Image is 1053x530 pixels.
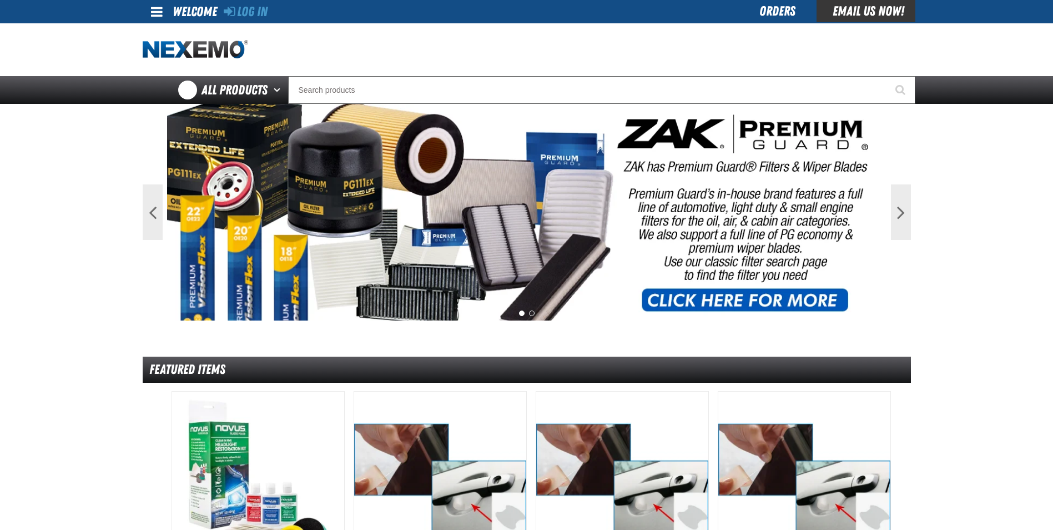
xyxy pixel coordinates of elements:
button: Start Searching [888,76,915,104]
button: Next [891,184,911,240]
img: PG Filters & Wipers [167,104,886,321]
a: Log In [224,4,268,19]
button: 1 of 2 [519,311,525,316]
button: 2 of 2 [529,311,535,316]
button: Open All Products pages [270,76,288,104]
img: Nexemo logo [143,40,248,59]
button: Previous [143,184,163,240]
input: Search [288,76,915,104]
div: Featured Items [143,357,911,383]
span: All Products [201,80,268,100]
